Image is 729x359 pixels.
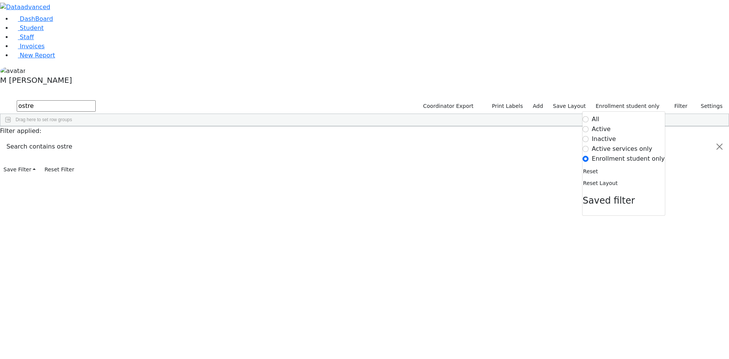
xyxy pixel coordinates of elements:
label: Active services only [592,144,652,153]
a: Staff [12,33,34,41]
button: Save Layout [549,100,589,112]
a: DashBoard [12,15,53,22]
span: New Report [20,52,55,59]
input: All [583,116,589,122]
input: Search [17,100,96,112]
span: Invoices [20,43,45,50]
div: Settings [582,111,665,216]
span: Student [20,24,44,32]
span: Drag here to set row groups [16,117,72,122]
span: DashBoard [20,15,53,22]
button: Filter [664,100,691,112]
label: Active [592,125,611,134]
label: Enrollment student only [592,154,665,163]
span: Staff [20,33,34,41]
a: New Report [12,52,55,59]
button: Reset Layout [583,177,618,189]
button: Settings [691,100,726,112]
label: Enrollment student only [592,100,663,112]
button: Close [710,136,729,157]
input: Active [583,126,589,132]
a: Student [12,24,44,32]
input: Enrollment student only [583,156,589,162]
button: Reset [583,166,598,177]
button: Coordinator Export [418,100,477,112]
span: Saved filter [583,195,635,206]
a: Invoices [12,43,45,50]
a: Add [529,100,546,112]
input: Inactive [583,136,589,142]
label: Inactive [592,134,616,144]
button: Reset Filter [41,164,77,176]
button: Print Labels [483,100,526,112]
input: Active services only [583,146,589,152]
label: All [592,115,600,124]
